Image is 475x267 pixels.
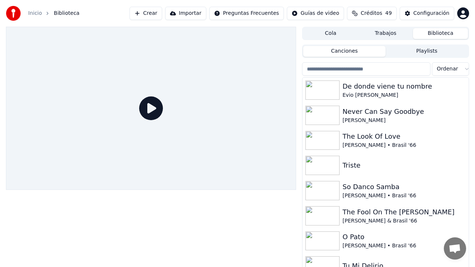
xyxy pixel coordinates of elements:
[413,10,449,17] div: Configuración
[343,192,466,200] div: [PERSON_NAME] • Brasil '66
[386,46,468,57] button: Playlists
[303,46,386,57] button: Canciones
[343,131,466,142] div: The Look Of Love
[287,7,344,20] button: Guías de video
[343,142,466,149] div: [PERSON_NAME] • Brasil '66
[28,10,79,17] nav: breadcrumb
[343,232,466,242] div: O Pato
[343,117,466,124] div: [PERSON_NAME]
[343,160,466,171] div: Triste
[209,7,284,20] button: Preguntas Frecuentes
[343,81,466,92] div: De donde viene tu nombre
[343,242,466,250] div: [PERSON_NAME] • Brasil '66
[28,10,42,17] a: Inicio
[343,106,466,117] div: Never Can Say Goodbye
[358,28,413,39] button: Trabajos
[444,237,466,260] a: Open chat
[361,10,382,17] span: Créditos
[303,28,358,39] button: Cola
[343,207,466,217] div: The Fool On The [PERSON_NAME]
[413,28,468,39] button: Biblioteca
[165,7,206,20] button: Importar
[385,10,392,17] span: 49
[54,10,79,17] span: Biblioteca
[343,92,466,99] div: Evio [PERSON_NAME]
[6,6,21,21] img: youka
[343,217,466,225] div: [PERSON_NAME] & Brasil '66
[347,7,397,20] button: Créditos49
[343,182,466,192] div: So Danco Samba
[400,7,454,20] button: Configuración
[130,7,162,20] button: Crear
[437,65,458,73] span: Ordenar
